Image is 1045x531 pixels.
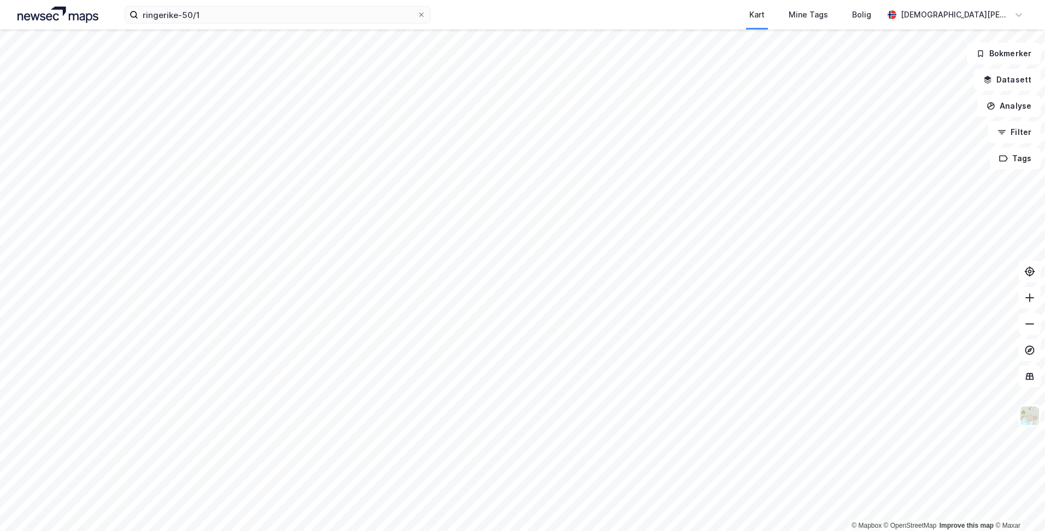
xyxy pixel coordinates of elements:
div: Kart [749,8,765,21]
div: Mine Tags [789,8,828,21]
button: Bokmerker [967,43,1041,64]
iframe: Chat Widget [990,479,1045,531]
button: Tags [990,147,1041,169]
img: logo.a4113a55bc3d86da70a041830d287a7e.svg [17,7,98,23]
div: Bolig [852,8,871,21]
button: Filter [988,121,1041,143]
input: Søk på adresse, matrikkel, gårdeiere, leietakere eller personer [138,7,417,23]
button: Analyse [977,95,1041,117]
div: Kontrollprogram for chat [990,479,1045,531]
img: Z [1019,405,1040,426]
div: [DEMOGRAPHIC_DATA][PERSON_NAME] [901,8,1010,21]
a: OpenStreetMap [884,522,937,529]
a: Mapbox [852,522,882,529]
a: Improve this map [940,522,994,529]
button: Datasett [974,69,1041,91]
